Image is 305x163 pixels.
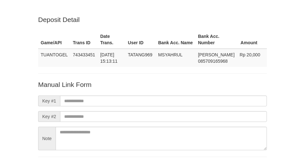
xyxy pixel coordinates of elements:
[98,31,125,49] th: Date Trans.
[38,80,267,89] p: Manual Link Form
[38,49,70,67] td: TUANTOGEL
[38,96,60,106] span: Key #1
[38,127,56,150] span: Note
[195,31,237,49] th: Bank Acc. Number
[100,52,118,64] span: [DATE] 15:13:11
[198,52,234,57] span: [PERSON_NAME]
[38,31,70,49] th: Game/API
[158,52,183,57] span: MSYAHRUL
[128,52,152,57] span: TATANG969
[70,31,98,49] th: Trans ID
[156,31,196,49] th: Bank Acc. Name
[240,52,260,57] span: Rp 20,000
[125,31,156,49] th: User ID
[237,31,267,49] th: Amount
[38,111,60,122] span: Key #2
[198,59,227,64] span: Copy 085709165968 to clipboard
[38,15,267,24] p: Deposit Detail
[70,49,98,67] td: 743433451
